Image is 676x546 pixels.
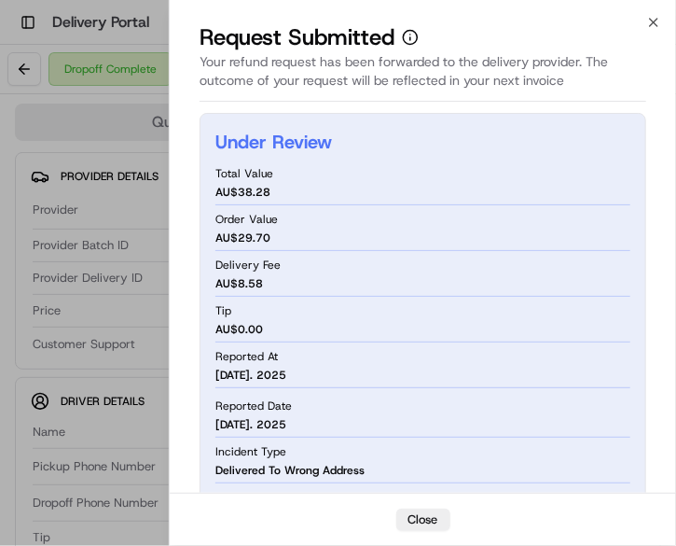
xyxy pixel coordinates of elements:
[215,276,263,291] span: AU$ 8.58
[215,166,273,181] span: Total Value
[215,185,270,200] span: AU$ 38.28
[215,303,231,318] span: Tip
[200,22,394,52] p: Request Submitted
[215,322,263,337] span: AU$ 0.00
[215,399,292,413] span: Reported Date
[215,463,365,478] span: Delivered To Wrong Address
[215,417,286,432] span: [DATE]. 2025
[215,212,278,227] span: Order Value
[215,129,332,155] h2: Under Review
[215,258,281,273] span: Delivery Fee
[215,368,286,383] span: [DATE]. 2025
[215,349,278,364] span: Reported At
[215,490,283,505] span: Driver Name
[215,231,270,245] span: AU$ 29.70
[215,444,286,459] span: Incident Type
[200,52,646,102] div: Your refund request has been forwarded to the delivery provider. The outcome of your request will...
[396,509,450,531] button: Close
